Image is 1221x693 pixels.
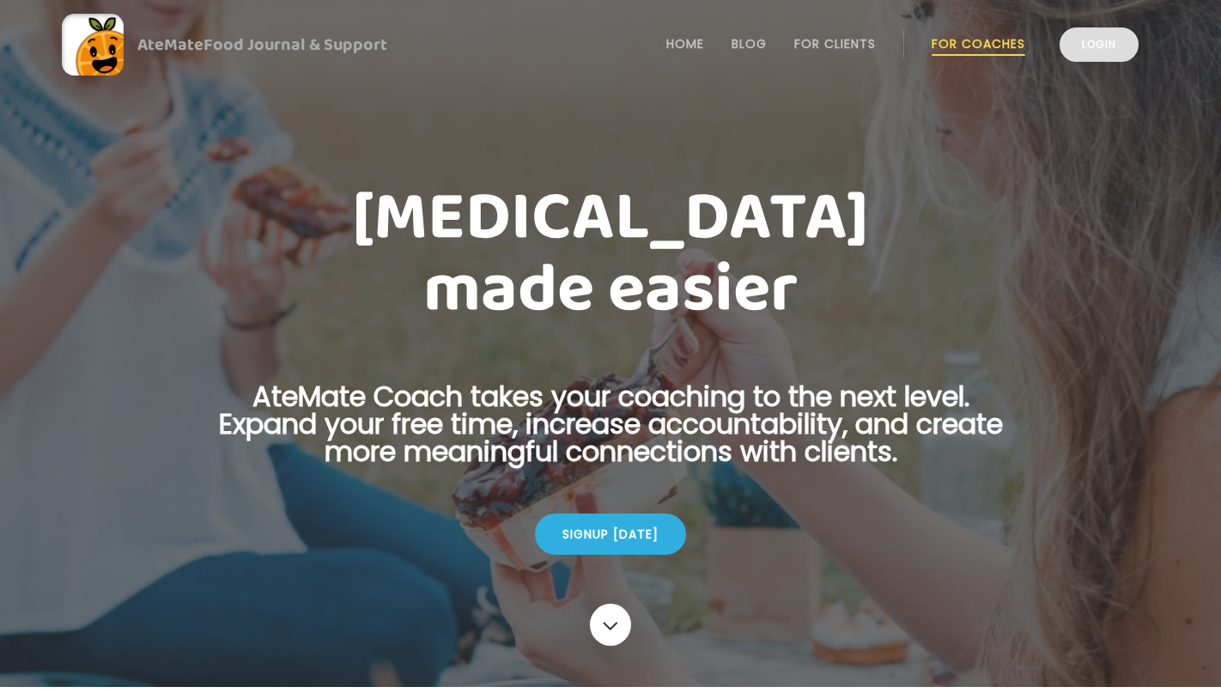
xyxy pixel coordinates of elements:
[1060,27,1139,62] a: Login
[732,37,767,51] a: Blog
[203,31,387,58] span: Food Journal & Support
[794,37,876,51] a: For Clients
[124,31,387,58] div: AteMate
[666,37,704,51] a: Home
[932,37,1025,51] a: For Coaches
[535,514,686,555] div: Signup [DATE]
[191,383,1030,486] p: AteMate Coach takes your coaching to the next level. Expand your free time, increase accountabili...
[62,14,1159,76] a: AteMateFood Journal & Support
[191,182,1030,326] h1: [MEDICAL_DATA] made easier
